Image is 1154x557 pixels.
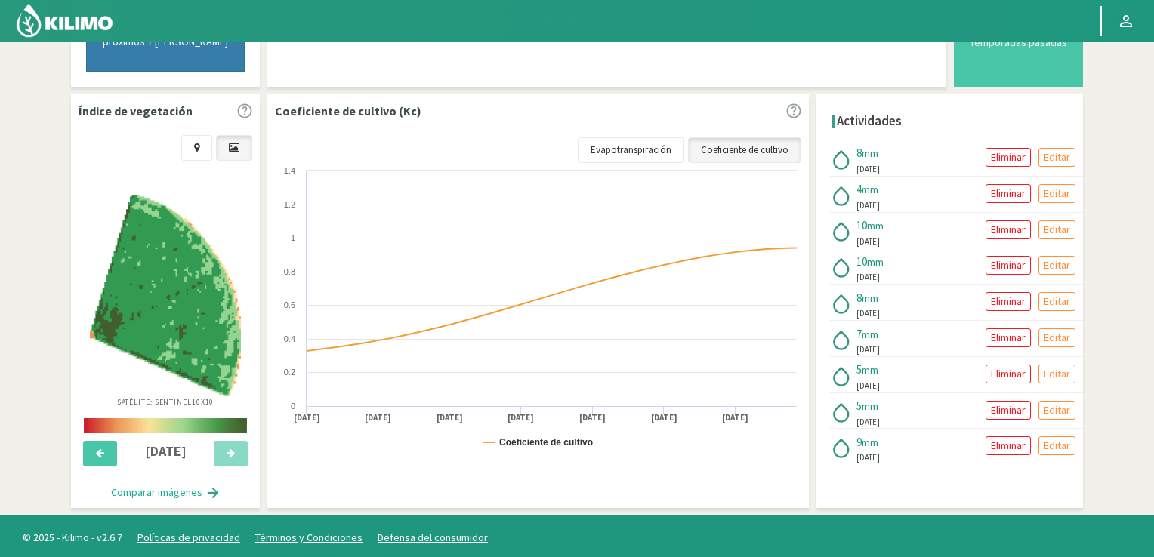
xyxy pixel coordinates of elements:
[856,362,862,377] span: 5
[986,184,1031,203] button: Eliminar
[126,444,205,459] h4: [DATE]
[986,401,1031,420] button: Eliminar
[862,183,878,196] span: mm
[1044,329,1070,346] p: Editar
[284,267,295,276] text: 0.8
[275,102,421,120] p: Coeficiente de cultivo (Kc)
[856,218,867,232] span: 10
[90,195,241,396] img: aba62edc-c499-4d1d-922a-7b2e0550213c_-_sentinel_-_2025-08-09.png
[856,254,867,269] span: 10
[991,437,1026,454] p: Eliminar
[856,146,862,160] span: 8
[1044,402,1070,419] p: Editar
[862,328,878,341] span: mm
[1038,436,1075,455] button: Editar
[499,437,593,448] text: Coeficiente de cultivo
[1044,149,1070,166] p: Editar
[15,2,114,38] img: Kilimo
[79,102,193,120] p: Índice de vegetación
[1038,184,1075,203] button: Editar
[991,185,1026,202] p: Eliminar
[991,149,1026,166] p: Eliminar
[856,199,880,212] span: [DATE]
[856,399,862,413] span: 5
[688,137,801,163] a: Coeficiente de cultivo
[986,220,1031,239] button: Eliminar
[991,257,1026,274] p: Eliminar
[96,478,236,508] button: Comparar imágenes
[856,235,880,248] span: [DATE]
[856,451,880,464] span: [DATE]
[578,137,684,163] a: Evapotranspiración
[1038,401,1075,420] button: Editar
[991,365,1026,383] p: Eliminar
[986,292,1031,311] button: Eliminar
[1044,185,1070,202] p: Editar
[1038,148,1075,167] button: Editar
[1044,437,1070,454] p: Editar
[986,256,1031,275] button: Eliminar
[986,328,1031,347] button: Eliminar
[1038,292,1075,311] button: Editar
[862,399,878,413] span: mm
[856,182,862,196] span: 4
[1038,220,1075,239] button: Editar
[986,365,1031,383] button: Eliminar
[294,412,320,423] text: [DATE]
[15,530,130,546] span: © 2025 - Kilimo - v2.6.7
[1044,221,1070,238] p: Editar
[1038,328,1075,347] button: Editar
[856,380,880,392] span: [DATE]
[284,200,295,209] text: 1.2
[856,307,880,320] span: [DATE]
[192,397,214,407] span: 10X10
[862,146,878,160] span: mm
[986,436,1031,455] button: Eliminar
[437,412,463,423] text: [DATE]
[862,363,878,377] span: mm
[867,219,884,232] span: mm
[117,396,214,408] p: Satélite: Sentinel
[1044,293,1070,310] p: Editar
[284,334,295,343] text: 0.4
[966,37,1071,48] div: Temporadas pasadas
[365,412,391,423] text: [DATE]
[137,531,240,544] a: Políticas de privacidad
[856,435,862,449] span: 9
[1038,365,1075,383] button: Editar
[856,163,880,176] span: [DATE]
[84,418,247,433] img: scale
[579,412,606,423] text: [DATE]
[508,412,534,423] text: [DATE]
[722,412,748,423] text: [DATE]
[991,221,1026,238] p: Eliminar
[1044,257,1070,274] p: Editar
[291,402,295,411] text: 0
[284,300,295,309] text: 0.6
[991,402,1026,419] p: Eliminar
[986,148,1031,167] button: Eliminar
[837,114,902,128] h4: Actividades
[255,531,363,544] a: Términos y Condiciones
[378,531,488,544] a: Defensa del consumidor
[991,329,1026,346] p: Eliminar
[856,416,880,429] span: [DATE]
[651,412,677,423] text: [DATE]
[1044,365,1070,383] p: Editar
[1038,256,1075,275] button: Editar
[862,291,878,305] span: mm
[856,327,862,341] span: 7
[862,435,878,449] span: mm
[867,255,884,269] span: mm
[856,343,880,356] span: [DATE]
[284,368,295,377] text: 0.2
[291,233,295,242] text: 1
[856,271,880,284] span: [DATE]
[991,293,1026,310] p: Eliminar
[284,166,295,175] text: 1.4
[856,291,862,305] span: 8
